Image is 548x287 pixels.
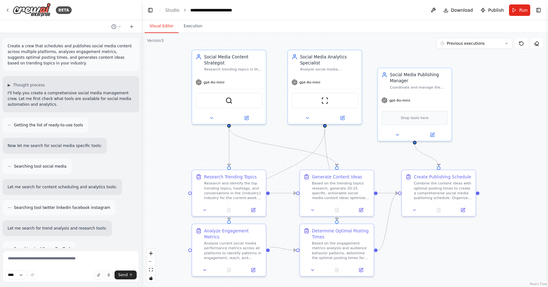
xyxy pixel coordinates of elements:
[94,270,103,279] button: Upload files
[14,246,70,251] span: Searching tool SerperDevTool
[147,257,155,266] button: zoom out
[226,128,232,166] g: Edge from e356d27f-b390-497a-bb28-56a85b546461 to 533a1779-c7bd-498c-8f16-f904aaa11a2a
[441,4,476,16] button: Download
[8,43,134,66] p: Create a crew that schedules and publishes social media content across multiple platforms, analyz...
[478,4,506,16] button: Publish
[8,184,117,190] p: Let me search for content scheduling and analytics tools:
[351,266,371,274] button: Open in side panel
[8,143,102,149] p: Now let me search for social media specific tools:
[287,50,362,124] div: Social Media Analytics SpecialistAnalyze social media engagement metrics across multiple platform...
[114,270,137,279] button: Send
[530,282,547,286] a: React Flow attribution
[216,266,242,274] button: No output available
[127,23,137,30] button: Start a new chat
[414,174,471,180] div: Create Publishing Schedule
[299,170,374,217] div: Generate Content IdeasBased on the trending topics research, generate 20-25 specific, actionable ...
[204,67,262,72] div: Research trending topics in the {industry} industry and generate creative, engaging social media ...
[226,128,328,220] g: Edge from 51756f0b-0786-4f43-ac5d-93166838228b to 083a10b4-9896-461e-97a0-76105d04de53
[8,225,107,231] p: Let me search for trend analysis and research tools:
[324,266,349,274] button: No output available
[243,206,264,214] button: Open in side panel
[147,249,155,282] div: React Flow controls
[8,83,10,88] span: ▶
[534,6,543,15] button: Show right sidebar
[325,114,359,122] button: Open in side panel
[312,241,370,260] div: Based on the engagement metrics analysis and audience behavior patterns, determine the optimal po...
[300,54,358,66] div: Social Media Analytics Specialist
[8,90,134,107] p: I'll help you create a comprehensive social media management crew. Let me first check what tools ...
[204,181,262,200] div: Research and identify the top trending topics, hashtags, and conversations in the {industry} indu...
[451,7,473,13] span: Download
[436,38,512,49] button: Previous executions
[192,224,266,277] div: Analyze Engagement MetricsAnalyze current social media performance metrics across all platforms t...
[488,7,504,13] span: Publish
[14,205,110,210] span: Searching tool twitter linkedin facebook instagram
[401,115,428,121] span: Drop tools here
[312,181,370,200] div: Based on the trending topics research, generate 20-25 specific, actionable social media content i...
[13,83,45,88] span: Thought process
[426,206,451,214] button: No output available
[147,266,155,274] button: fit view
[28,270,37,279] button: Improve this prompt
[14,164,67,169] span: Searching tool social media
[453,206,473,214] button: Open in side panel
[56,6,72,14] div: BETA
[299,224,374,277] div: Determine Optimal Posting TimesBased on the engagement metrics analysis and audience behavior pat...
[109,23,124,30] button: Switch to previous chat
[146,6,155,15] button: Hide left sidebar
[204,241,262,260] div: Analyze current social media performance metrics across all platforms to identify patterns in eng...
[14,123,83,128] span: Getting the list of ready-to-use tools
[377,68,452,141] div: Social Media Publishing ManagerCoordinate and manage the scheduling and publishing of social medi...
[412,144,441,166] g: Edge from 620bca46-719f-4fd5-ac2b-92dca0e5bf89 to 0cbee4bc-c3af-4896-a26b-39fcab179421
[299,80,320,85] span: gpt-4o-mini
[243,266,264,274] button: Open in side panel
[414,181,472,200] div: Combine the content ideas with optimal posting times to create a comprehensive social media publi...
[509,4,530,16] button: Run
[312,228,370,240] div: Determine Optimal Posting Times
[145,20,179,33] button: Visual Editor
[204,228,262,240] div: Analyze Engagement Metrics
[179,20,207,33] button: Execution
[378,190,398,196] g: Edge from 4aa36aff-f3fc-4e98-83e0-94f0b499c28e to 0cbee4bc-c3af-4896-a26b-39fcab179421
[312,174,362,180] div: Generate Content Ideas
[204,174,257,180] div: Research Trending Topics
[204,54,262,66] div: Social Media Content Strategist
[226,128,340,166] g: Edge from e356d27f-b390-497a-bb28-56a85b546461 to 4aa36aff-f3fc-4e98-83e0-94f0b499c28e
[324,206,349,214] button: No output available
[270,190,296,196] g: Edge from 533a1779-c7bd-498c-8f16-f904aaa11a2a to 4aa36aff-f3fc-4e98-83e0-94f0b499c28e
[519,7,528,13] span: Run
[147,274,155,282] button: toggle interactivity
[321,97,329,104] img: ScrapeWebsiteTool
[270,244,296,253] g: Edge from 083a10b4-9896-461e-97a0-76105d04de53 to 65d73b66-e657-4b4e-a376-c1c809d0fc0b
[13,3,51,17] img: Logo
[447,41,485,46] span: Previous executions
[390,72,448,84] div: Social Media Publishing Manager
[378,190,398,253] g: Edge from 65d73b66-e657-4b4e-a376-c1c809d0fc0b to 0cbee4bc-c3af-4896-a26b-39fcab179421
[216,206,242,214] button: No output available
[165,7,232,13] nav: breadcrumb
[192,50,266,124] div: Social Media Content StrategistResearch trending topics in the {industry} industry and generate c...
[322,128,340,220] g: Edge from 51756f0b-0786-4f43-ac5d-93166838228b to 65d73b66-e657-4b4e-a376-c1c809d0fc0b
[351,206,371,214] button: Open in side panel
[230,114,264,122] button: Open in side panel
[192,170,266,217] div: Research Trending TopicsResearch and identify the top trending topics, hashtags, and conversation...
[415,131,449,138] button: Open in side panel
[118,272,128,277] span: Send
[147,38,164,43] div: Version 3
[389,98,410,103] span: gpt-4o-mini
[401,170,476,217] div: Create Publishing ScheduleCombine the content ideas with optimal posting times to create a compre...
[165,8,179,13] a: Studio
[147,249,155,257] button: zoom in
[8,83,45,88] button: ▶Thought process
[390,85,448,90] div: Coordinate and manage the scheduling and publishing of social media content across multiple platf...
[300,67,358,72] div: Analyze social media engagement metrics across multiple platforms, identify optimal posting times...
[204,80,225,85] span: gpt-4o-mini
[225,97,233,104] img: SerperDevTool
[104,270,113,279] button: Click to speak your automation idea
